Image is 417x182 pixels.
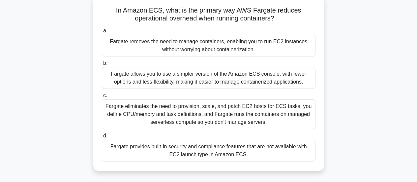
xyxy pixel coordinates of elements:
[102,67,315,89] div: Fargate allows you to use a simpler version of the Amazon ECS console, with fewer options and les...
[102,99,315,129] div: Fargate eliminates the need to provision, scale, and patch EC2 hosts for ECS tasks; you define CP...
[102,35,315,56] div: Fargate removes the need to manage containers, enabling you to run EC2 instances without worrying...
[101,6,316,23] h5: In Amazon ECS, what is the primary way AWS Fargate reduces operational overhead when running cont...
[103,92,107,98] span: c.
[103,133,107,138] span: d.
[103,28,107,33] span: a.
[103,60,107,66] span: b.
[102,140,315,162] div: Fargate provides built-in security and compliance features that are not available with EC2 launch...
